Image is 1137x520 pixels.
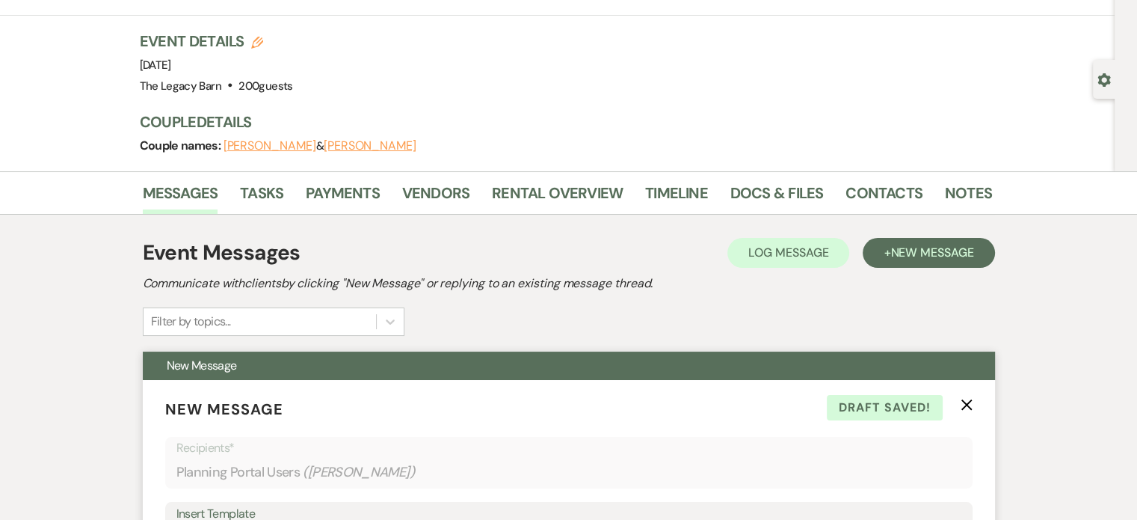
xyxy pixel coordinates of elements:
[238,79,292,94] span: 200 guests
[140,138,224,153] span: Couple names:
[402,181,469,214] a: Vendors
[730,181,823,214] a: Docs & Files
[1097,72,1111,86] button: Open lead details
[151,313,231,331] div: Filter by topics...
[143,181,218,214] a: Messages
[827,395,943,420] span: Draft saved!
[140,58,171,73] span: [DATE]
[890,245,973,260] span: New Message
[140,111,977,132] h3: Couple Details
[727,238,849,268] button: Log Message
[140,79,221,94] span: The Legacy Barn
[863,238,994,268] button: +New Message
[165,400,283,419] span: New Message
[167,358,237,373] span: New Message
[176,438,961,458] p: Recipients*
[303,462,415,483] span: ( [PERSON_NAME] )
[324,140,416,152] button: [PERSON_NAME]
[748,245,828,260] span: Log Message
[240,181,283,214] a: Tasks
[143,237,301,269] h1: Event Messages
[945,181,992,214] a: Notes
[492,181,623,214] a: Rental Overview
[140,31,293,52] h3: Event Details
[645,181,708,214] a: Timeline
[224,140,316,152] button: [PERSON_NAME]
[224,138,416,153] span: &
[306,181,380,214] a: Payments
[845,181,922,214] a: Contacts
[143,275,995,293] h2: Communicate with clients by clicking "New Message" or replying to an existing message thread.
[176,458,961,487] div: Planning Portal Users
